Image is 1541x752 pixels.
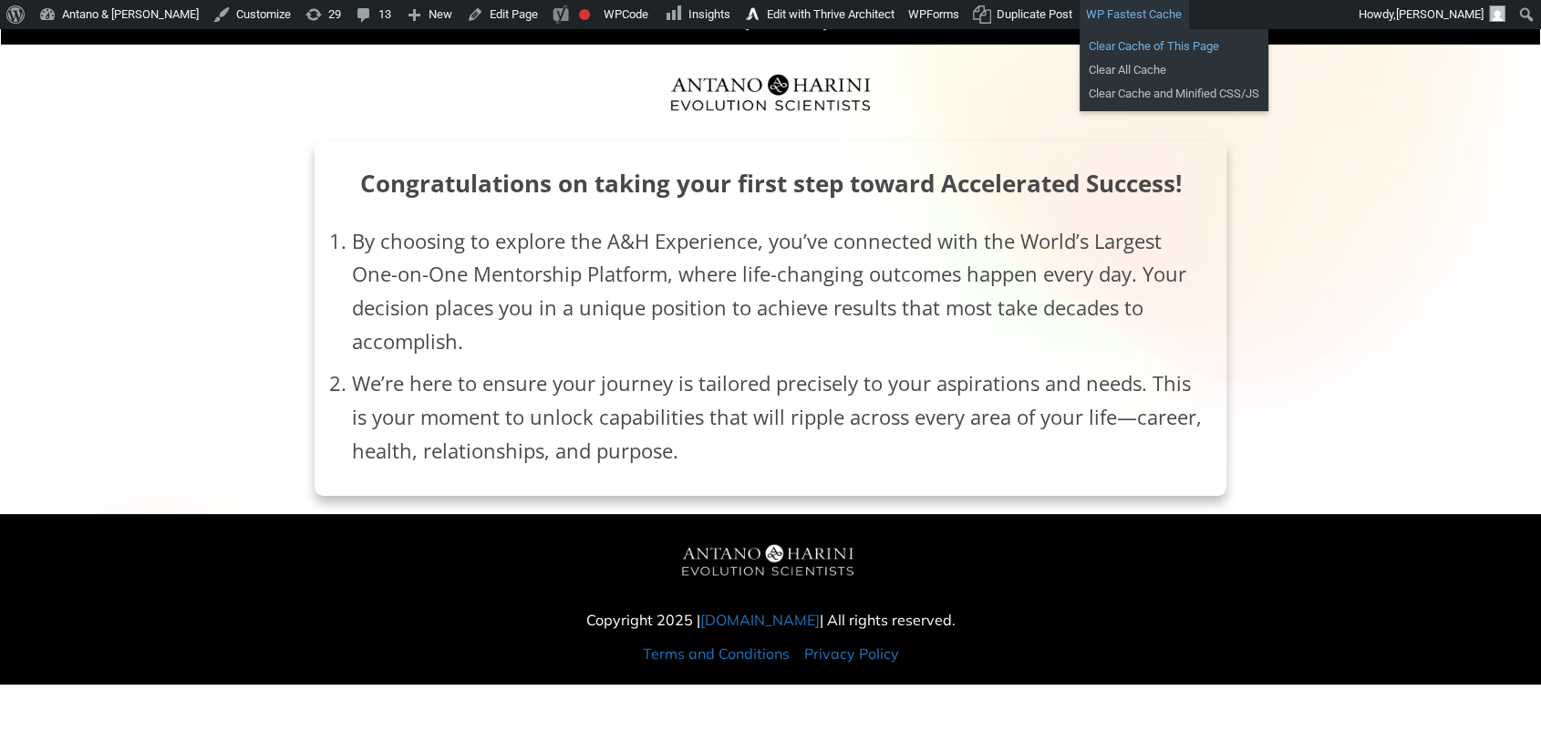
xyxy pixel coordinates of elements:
[1396,7,1484,21] span: [PERSON_NAME]
[661,63,880,123] img: Evolution-Scientist (2)
[1080,82,1268,106] a: Clear Cache and Minified CSS/JS
[1080,35,1268,58] a: Clear Cache of This Page
[352,224,1207,367] li: By choosing to explore the A&H Experience, you’ve connected with the World’s Largest One-on-One M...
[700,611,820,629] a: [DOMAIN_NAME]
[657,533,884,591] img: A&H_Ev png
[688,7,730,21] span: Insights
[565,608,976,633] p: Copyright 2025 | | All rights reserved.
[1080,58,1268,82] a: Clear All Cache
[804,644,899,663] a: Privacy Policy
[579,9,590,20] div: Focus keyphrase not set
[360,167,1182,200] strong: Congratulations on taking your first step toward Accelerated Success!
[352,366,1207,467] li: We’re here to ensure your journey is tailored precisely to your aspirations and needs. This is yo...
[643,644,790,663] a: Terms and Conditions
